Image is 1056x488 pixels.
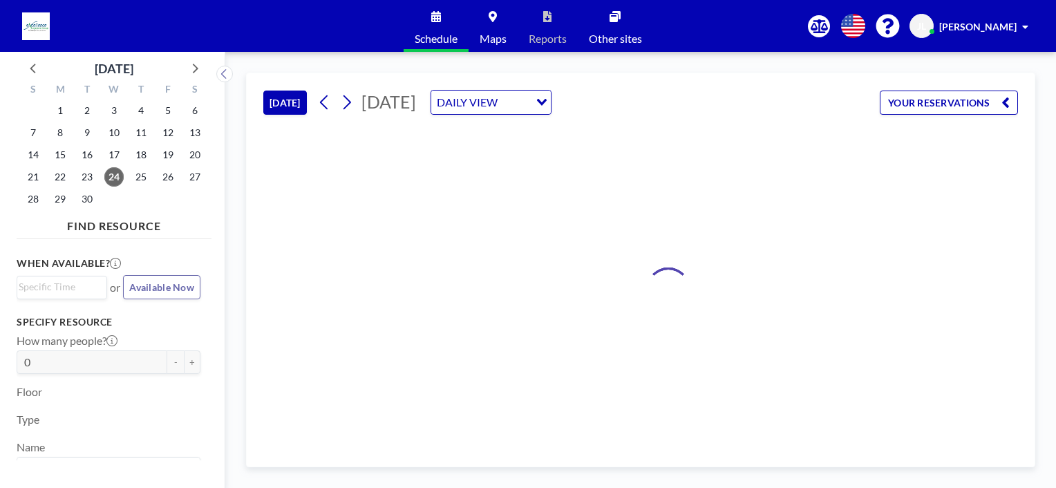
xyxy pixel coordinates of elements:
span: Friday, September 5, 2025 [158,101,178,120]
span: Thursday, September 18, 2025 [131,145,151,165]
span: Friday, September 19, 2025 [158,145,178,165]
span: Monday, September 29, 2025 [50,189,70,209]
span: Sunday, September 21, 2025 [23,167,43,187]
span: Other sites [589,33,642,44]
span: Tuesday, September 23, 2025 [77,167,97,187]
div: S [181,82,208,100]
span: JL [917,20,926,32]
label: How many people? [17,334,117,348]
span: Monday, September 15, 2025 [50,145,70,165]
div: Search for option [17,276,106,297]
span: or [110,281,120,294]
span: DAILY VIEW [434,93,500,111]
span: Friday, September 12, 2025 [158,123,178,142]
input: Search for option [502,93,528,111]
span: [PERSON_NAME] [939,21,1017,32]
label: Name [17,440,45,454]
span: Sunday, September 28, 2025 [23,189,43,209]
span: Tuesday, September 16, 2025 [77,145,97,165]
span: Saturday, September 27, 2025 [185,167,205,187]
button: + [184,350,200,374]
img: organization-logo [22,12,50,40]
span: Wednesday, September 10, 2025 [104,123,124,142]
button: [DATE] [263,91,307,115]
input: Search for option [19,460,192,478]
div: S [20,82,47,100]
label: Floor [17,385,42,399]
span: Saturday, September 13, 2025 [185,123,205,142]
span: Thursday, September 25, 2025 [131,167,151,187]
span: Wednesday, September 3, 2025 [104,101,124,120]
div: Search for option [17,458,200,481]
div: T [127,82,154,100]
input: Search for option [19,279,99,294]
span: Schedule [415,33,458,44]
h4: FIND RESOURCE [17,214,211,233]
span: Tuesday, September 30, 2025 [77,189,97,209]
span: Available Now [129,281,194,293]
div: T [74,82,101,100]
span: Saturday, September 20, 2025 [185,145,205,165]
span: Thursday, September 4, 2025 [131,101,151,120]
label: Type [17,413,39,426]
h3: Specify resource [17,316,200,328]
span: [DATE] [361,91,416,112]
button: - [167,350,184,374]
span: Maps [480,33,507,44]
span: Monday, September 8, 2025 [50,123,70,142]
span: Tuesday, September 9, 2025 [77,123,97,142]
div: F [154,82,181,100]
div: Search for option [431,91,551,114]
span: Sunday, September 14, 2025 [23,145,43,165]
span: Wednesday, September 24, 2025 [104,167,124,187]
span: Monday, September 1, 2025 [50,101,70,120]
span: Tuesday, September 2, 2025 [77,101,97,120]
span: Reports [529,33,567,44]
button: Available Now [123,275,200,299]
span: Monday, September 22, 2025 [50,167,70,187]
div: W [101,82,128,100]
button: YOUR RESERVATIONS [880,91,1018,115]
div: M [47,82,74,100]
span: Saturday, September 6, 2025 [185,101,205,120]
span: Sunday, September 7, 2025 [23,123,43,142]
span: Thursday, September 11, 2025 [131,123,151,142]
div: [DATE] [95,59,133,78]
span: Wednesday, September 17, 2025 [104,145,124,165]
span: Friday, September 26, 2025 [158,167,178,187]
